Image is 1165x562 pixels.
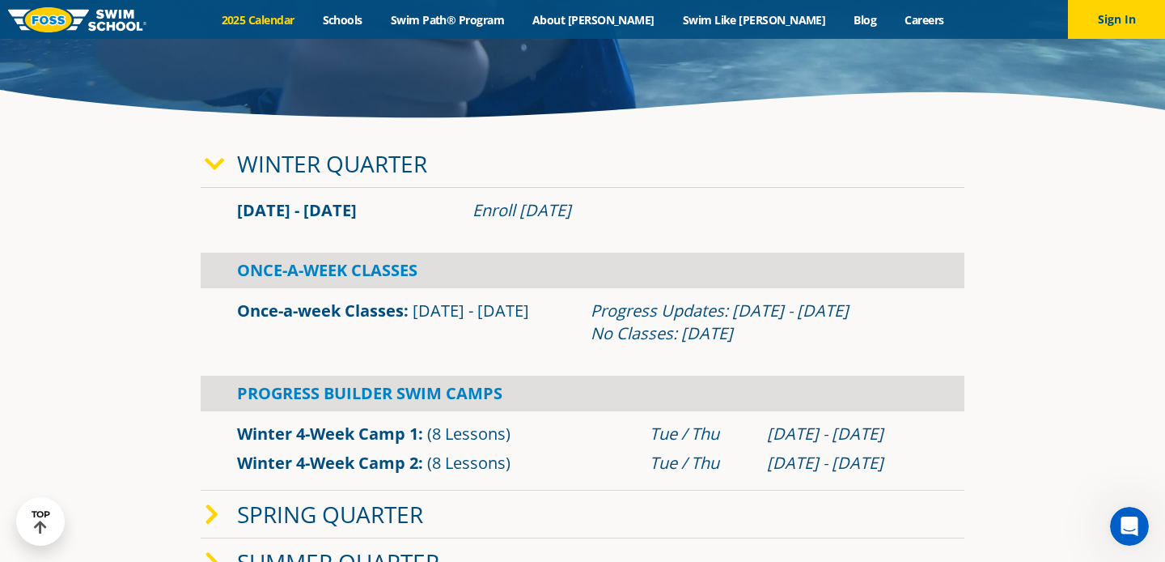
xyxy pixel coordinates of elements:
[237,148,427,179] a: Winter Quarter
[1110,507,1149,546] iframe: Intercom live chat
[376,12,518,28] a: Swim Path® Program
[519,12,669,28] a: About [PERSON_NAME]
[650,423,752,445] div: Tue / Thu
[767,423,928,445] div: [DATE] - [DATE]
[237,423,418,445] a: Winter 4-Week Camp 1
[427,452,510,474] span: (8 Lessons)
[237,499,423,530] a: Spring Quarter
[201,253,964,288] div: Once-A-Week Classes
[237,452,418,474] a: Winter 4-Week Camp 2
[32,509,50,534] div: TOP
[668,12,840,28] a: Swim Like [PERSON_NAME]
[207,12,308,28] a: 2025 Calendar
[308,12,376,28] a: Schools
[891,12,958,28] a: Careers
[237,199,357,221] span: [DATE] - [DATE]
[650,452,752,475] div: Tue / Thu
[840,12,891,28] a: Blog
[472,199,928,222] div: Enroll [DATE]
[8,7,146,32] img: FOSS Swim School Logo
[591,300,928,345] div: Progress Updates: [DATE] - [DATE] No Classes: [DATE]
[201,376,964,411] div: Progress Builder Swim Camps
[427,423,510,445] span: (8 Lessons)
[767,452,928,475] div: [DATE] - [DATE]
[237,300,404,321] a: Once-a-week Classes
[413,300,529,321] span: [DATE] - [DATE]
